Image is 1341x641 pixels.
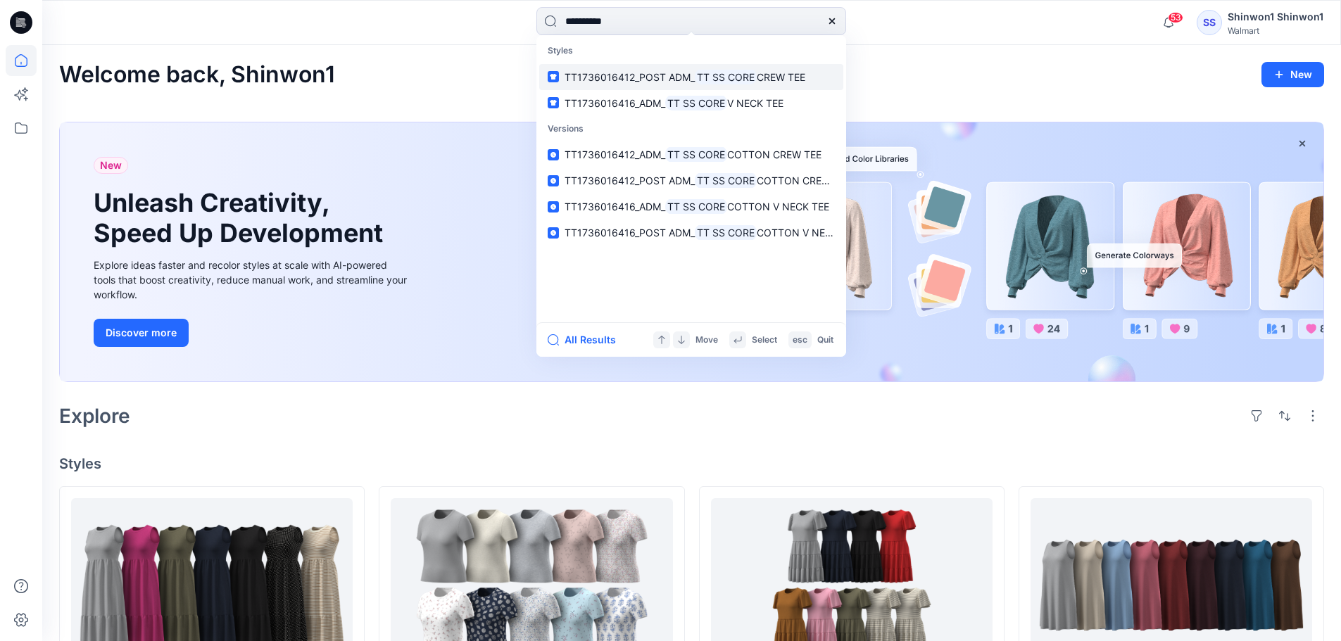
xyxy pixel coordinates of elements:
[565,201,665,212] span: TT1736016416_ADM_
[94,258,410,302] div: Explore ideas faster and recolor styles at scale with AI-powered tools that boost creativity, red...
[1261,62,1324,87] button: New
[539,167,843,193] a: TT1736016412_POST ADM_TT SS CORECOTTON CREW TEE
[94,319,410,347] a: Discover more
[59,455,1324,472] h4: Styles
[665,95,727,111] mark: TT SS CORE
[665,146,727,163] mark: TT SS CORE
[752,333,777,348] p: Select
[1197,10,1222,35] div: SS
[565,97,665,109] span: TT1736016416_ADM_
[695,172,757,189] mark: TT SS CORE
[565,174,695,186] span: TT1736016412_POST ADM_
[757,227,859,239] span: COTTON V NECK TEE
[565,148,665,160] span: TT1736016412_ADM_
[539,141,843,167] a: TT1736016412_ADM_TT SS CORECOTTON CREW TEE
[94,319,189,347] button: Discover more
[817,333,833,348] p: Quit
[59,405,130,427] h2: Explore
[727,148,821,160] span: COTTON CREW TEE
[548,331,625,348] button: All Results
[539,38,843,64] p: Styles
[94,188,389,248] h1: Unleash Creativity, Speed Up Development
[793,333,807,348] p: esc
[727,97,783,109] span: V NECK TEE
[565,71,695,83] span: TT1736016412_POST ADM_
[539,90,843,116] a: TT1736016416_ADM_TT SS COREV NECK TEE
[539,193,843,220] a: TT1736016416_ADM_TT SS CORECOTTON V NECK TEE
[539,220,843,246] a: TT1736016416_POST ADM_TT SS CORECOTTON V NECK TEE
[757,71,805,83] span: CREW TEE
[59,62,335,88] h2: Welcome back, Shinwon1
[539,116,843,142] p: Versions
[565,227,695,239] span: TT1736016416_POST ADM_
[1168,12,1183,23] span: 53
[695,333,718,348] p: Move
[695,224,757,241] mark: TT SS CORE
[727,201,829,212] span: COTTON V NECK TEE
[1228,8,1323,25] div: Shinwon1 Shinwon1
[665,198,727,215] mark: TT SS CORE
[695,69,757,85] mark: TT SS CORE
[1228,25,1323,36] div: Walmart
[100,157,122,174] span: New
[757,174,851,186] span: COTTON CREW TEE
[539,64,843,90] a: TT1736016412_POST ADM_TT SS CORECREW TEE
